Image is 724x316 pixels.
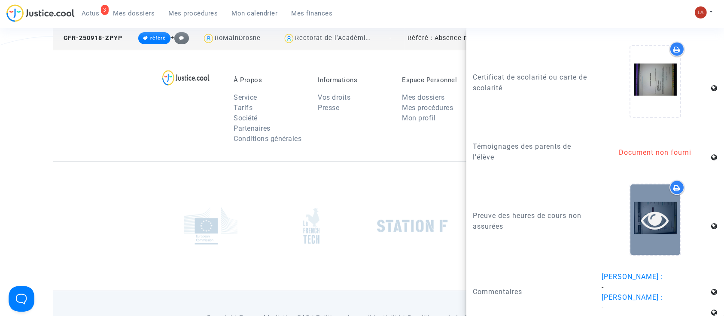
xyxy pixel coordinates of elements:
[215,34,261,42] div: RoMainDrosne
[101,5,109,15] div: 3
[602,293,663,301] span: [PERSON_NAME] :
[390,34,392,42] span: -
[232,9,278,17] span: Mon calendrier
[162,70,210,86] img: logo-lg.svg
[402,93,444,101] a: Mes dossiers
[318,76,389,84] p: Informations
[9,286,34,312] iframe: Help Scout Beacon - Open
[318,104,339,112] a: Presse
[292,9,333,17] span: Mes finances
[295,34,403,42] div: Rectorat de l'Académie de Créteil
[234,114,258,122] a: Société
[473,210,589,232] p: Preuve des heures de cours non assurées
[202,32,215,45] img: icon-user.svg
[602,304,604,312] span: -
[234,93,257,101] a: Service
[473,141,589,163] p: Témoignages des parents de l'élève
[405,27,502,50] td: Référé : Absence non-remplacée de professeur depuis plus de 15 jours
[170,34,189,41] span: +
[695,6,707,18] img: 3f9b7d9779f7b0ffc2b90d026f0682a9
[473,286,589,297] p: Commentaires
[283,32,295,45] img: icon-user.svg
[303,208,319,244] img: french_tech.png
[234,76,305,84] p: À Propos
[113,9,155,17] span: Mes dossiers
[234,104,252,112] a: Tarifs
[225,7,285,20] a: Mon calendrier
[162,7,225,20] a: Mes procédures
[184,207,237,245] img: europe_commision.png
[377,220,448,233] img: stationf.png
[234,135,301,143] a: Conditions générales
[473,72,589,93] p: Certificat de scolarité ou carte de scolarité
[234,124,271,132] a: Partenaires
[6,4,75,22] img: jc-logo.svg
[602,273,663,281] span: [PERSON_NAME] :
[285,7,340,20] a: Mes finances
[602,147,709,158] div: Document non fourni
[82,9,100,17] span: Actus
[56,34,122,42] span: CFR-250918-ZPYP
[106,7,162,20] a: Mes dossiers
[75,7,106,20] a: 3Actus
[402,114,435,122] a: Mon profil
[150,35,166,41] span: référé
[318,93,350,101] a: Vos droits
[169,9,218,17] span: Mes procédures
[602,283,604,291] span: -
[402,76,473,84] p: Espace Personnel
[402,104,453,112] a: Mes procédures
